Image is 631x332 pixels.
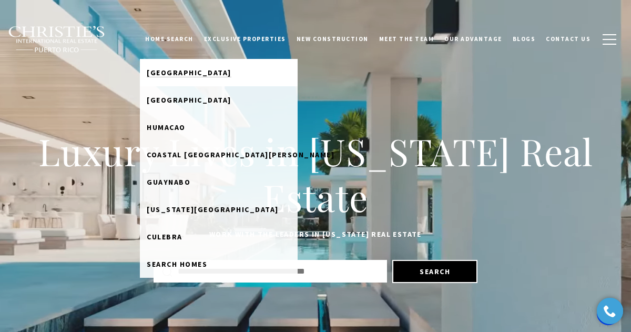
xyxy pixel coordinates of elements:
a: Guaynabo [140,168,298,196]
span: Coastal [GEOGRAPHIC_DATA][PERSON_NAME] [147,150,334,159]
h1: Luxury Lives in [US_STATE] Real Estate [26,128,605,220]
a: [US_STATE][GEOGRAPHIC_DATA] [140,196,298,223]
span: [GEOGRAPHIC_DATA] [147,68,231,77]
span: [GEOGRAPHIC_DATA] [147,95,231,105]
a: Meet the Team [374,26,440,52]
span: Search Homes [147,259,207,269]
a: Culebra [140,223,298,250]
span: Blogs [513,35,536,43]
img: Christie's International Real Estate black text logo [8,26,106,53]
a: Exclusive Properties [199,26,291,52]
a: Home Search [140,26,199,52]
a: [GEOGRAPHIC_DATA] [140,86,298,114]
span: Exclusive Properties [204,35,286,43]
span: Culebra [147,232,182,242]
p: Work with the leaders in [US_STATE] Real Estate [26,228,605,241]
span: [US_STATE][GEOGRAPHIC_DATA] [147,205,279,214]
a: Humacao [140,114,298,141]
a: Search Homes [140,250,298,278]
span: Guaynabo [147,177,190,187]
button: Search [392,260,477,283]
span: Humacao [147,123,186,132]
span: Our Advantage [444,35,502,43]
a: [GEOGRAPHIC_DATA] [140,59,298,86]
a: Coastal [GEOGRAPHIC_DATA][PERSON_NAME] [140,141,298,168]
a: New Construction [291,26,374,52]
span: Contact Us [546,35,591,43]
button: button [596,24,623,55]
a: Our Advantage [439,26,507,52]
a: Blogs [507,26,541,52]
span: New Construction [297,35,369,43]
